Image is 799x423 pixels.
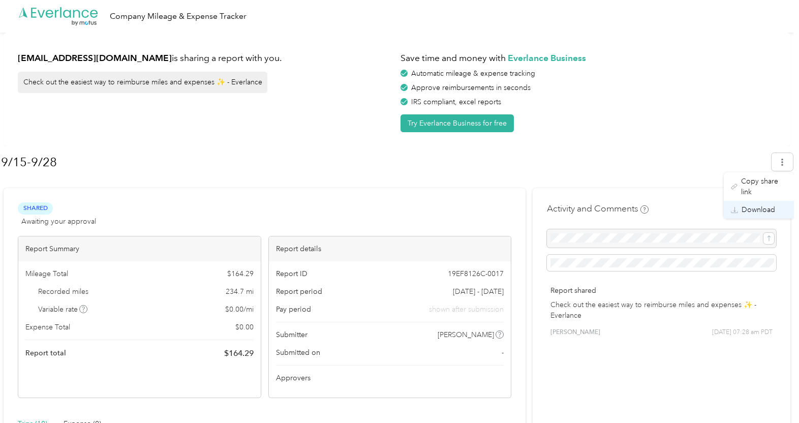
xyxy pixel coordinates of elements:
[21,216,96,227] span: Awaiting your approval
[18,202,53,214] span: Shared
[276,329,308,340] span: Submitter
[276,304,311,315] span: Pay period
[411,69,535,78] span: Automatic mileage & expense tracking
[429,304,504,315] span: shown after submission
[550,328,600,337] span: [PERSON_NAME]
[18,52,172,63] strong: [EMAIL_ADDRESS][DOMAIN_NAME]
[38,304,88,315] span: Variable rate
[235,322,254,333] span: $ 0.00
[25,268,68,279] span: Mileage Total
[224,347,254,359] span: $ 164.29
[18,236,261,261] div: Report Summary
[25,348,66,358] span: Report total
[38,286,88,297] span: Recorded miles
[502,347,504,358] span: -
[1,150,764,174] h1: 9/15-9/28
[547,202,649,215] h4: Activity and Comments
[550,299,773,321] p: Check out the easiest way to reimburse miles and expenses ✨ - Everlance
[742,204,775,215] span: Download
[453,286,504,297] span: [DATE] - [DATE]
[276,373,311,383] span: Approvers
[226,286,254,297] span: 234.7 mi
[401,114,514,132] button: Try Everlance Business for free
[448,268,504,279] span: 19EF8126C-0017
[110,10,247,23] div: Company Mileage & Expense Tracker
[401,52,776,65] h1: Save time and money with
[18,52,393,65] h1: is sharing a report with you.
[276,268,308,279] span: Report ID
[508,52,586,63] strong: Everlance Business
[741,176,787,197] span: Copy share link
[550,285,773,296] p: Report shared
[25,322,70,333] span: Expense Total
[411,98,501,106] span: IRS compliant, excel reports
[225,304,254,315] span: $ 0.00 / mi
[438,329,494,340] span: [PERSON_NAME]
[227,268,254,279] span: $ 164.29
[411,83,531,92] span: Approve reimbursements in seconds
[276,347,320,358] span: Submitted on
[18,72,267,93] div: Check out the easiest way to reimburse miles and expenses ✨ - Everlance
[269,236,511,261] div: Report details
[712,328,773,337] span: [DATE] 07:28 am PDT
[276,286,322,297] span: Report period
